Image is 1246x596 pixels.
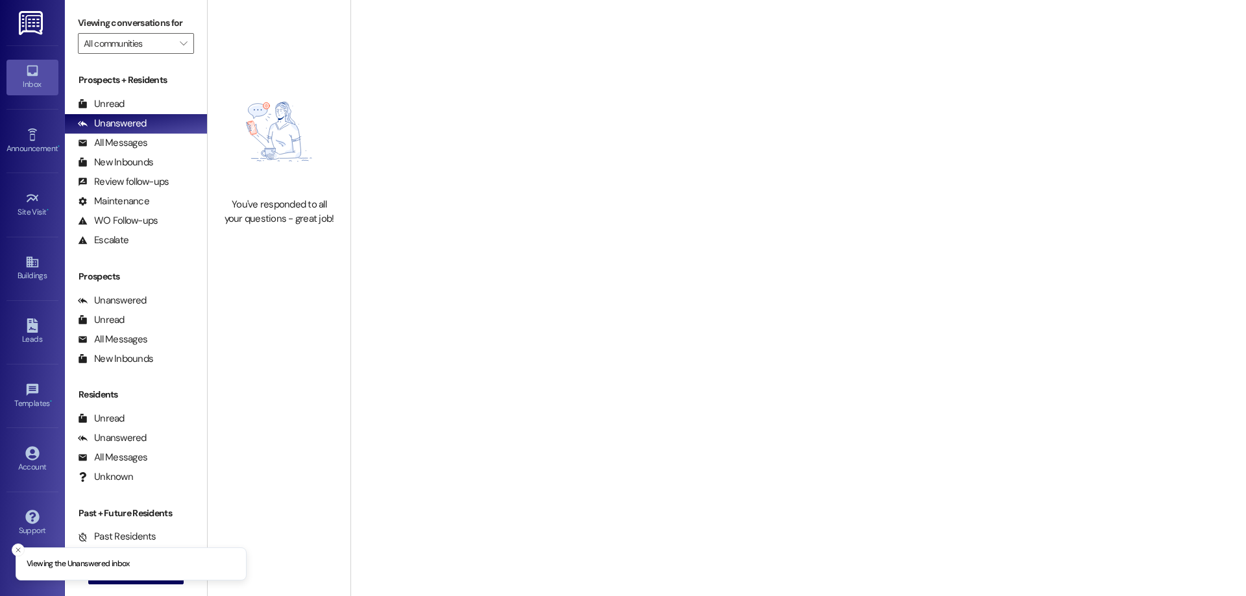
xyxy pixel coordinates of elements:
div: WO Follow-ups [78,214,158,228]
div: Residents [65,388,207,401]
a: Support [6,506,58,541]
div: Unanswered [78,117,147,130]
img: ResiDesk Logo [19,11,45,35]
div: New Inbounds [78,352,153,366]
div: Prospects [65,270,207,283]
p: Viewing the Unanswered inbox [27,558,130,570]
button: Close toast [12,543,25,556]
span: • [58,142,60,151]
div: Prospects + Residents [65,73,207,87]
a: Buildings [6,251,58,286]
div: Unanswered [78,294,147,307]
div: Unread [78,412,125,425]
div: Unread [78,313,125,327]
div: Review follow-ups [78,175,169,189]
div: Escalate [78,233,128,247]
label: Viewing conversations for [78,13,194,33]
div: You've responded to all your questions - great job! [222,198,336,226]
img: empty-state [222,72,336,191]
i:  [180,38,187,49]
div: Unanswered [78,431,147,445]
a: Account [6,442,58,477]
div: Maintenance [78,195,149,208]
span: • [50,397,52,406]
div: All Messages [78,136,147,150]
div: New Inbounds [78,156,153,169]
div: Unread [78,97,125,111]
a: Site Visit • [6,187,58,222]
input: All communities [84,33,173,54]
div: Unknown [78,470,133,484]
div: Past + Future Residents [65,507,207,520]
span: • [47,206,49,215]
a: Templates • [6,379,58,414]
div: All Messages [78,333,147,346]
a: Inbox [6,60,58,95]
div: All Messages [78,451,147,464]
a: Leads [6,315,58,350]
